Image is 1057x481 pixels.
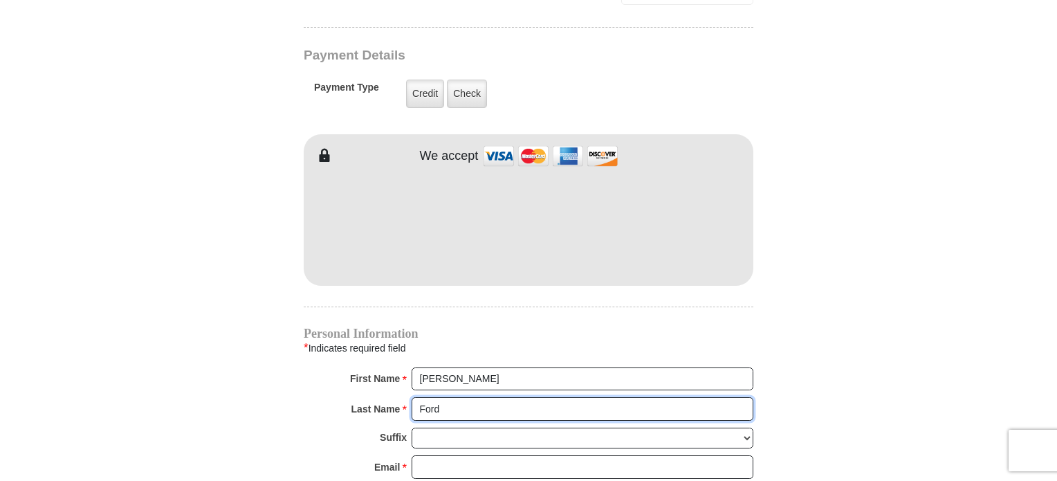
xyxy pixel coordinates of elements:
[481,141,620,171] img: credit cards accepted
[304,328,753,339] h4: Personal Information
[304,339,753,357] div: Indicates required field
[406,80,444,108] label: Credit
[351,399,401,419] strong: Last Name
[304,48,656,64] h3: Payment Details
[374,457,400,477] strong: Email
[314,82,379,100] h5: Payment Type
[420,149,479,164] h4: We accept
[447,80,487,108] label: Check
[350,369,400,388] strong: First Name
[380,428,407,447] strong: Suffix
